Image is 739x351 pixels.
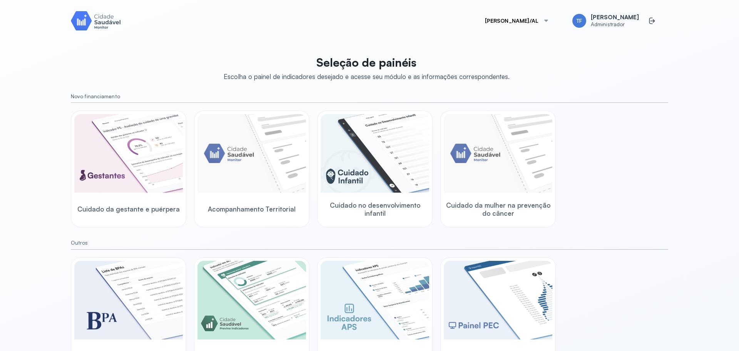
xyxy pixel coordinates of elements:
[71,93,668,100] small: Novo financiamento
[74,261,183,339] img: bpa.png
[224,55,510,69] p: Seleção de painéis
[74,114,183,193] img: pregnants.png
[71,10,121,32] img: Logotipo do produto Monitor
[476,13,558,29] button: [PERSON_NAME]/AL
[71,240,668,246] small: Outros
[577,18,582,24] span: TF
[197,114,306,193] img: placeholder-module-ilustration.png
[208,205,296,213] span: Acompanhamento Territorial
[444,201,552,218] span: Cuidado da mulher na prevenção do câncer
[77,205,180,213] span: Cuidado da gestante e puérpera
[444,114,552,193] img: placeholder-module-ilustration.png
[444,261,552,339] img: pec-panel.png
[321,261,429,339] img: aps-indicators.png
[197,261,306,339] img: previne-brasil.png
[224,72,510,81] div: Escolha o painel de indicadores desejado e acesse seu módulo e as informações correspondentes.
[321,201,429,218] span: Cuidado no desenvolvimento infantil
[321,114,429,193] img: child-development.png
[591,21,639,28] span: Administrador
[591,14,639,21] span: [PERSON_NAME]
